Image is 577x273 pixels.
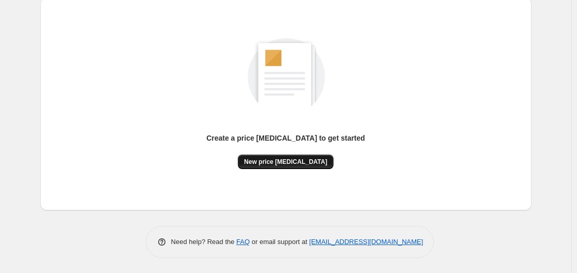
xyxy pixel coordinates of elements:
[244,158,327,166] span: New price [MEDICAL_DATA]
[238,155,333,169] button: New price [MEDICAL_DATA]
[236,238,250,246] a: FAQ
[309,238,423,246] a: [EMAIL_ADDRESS][DOMAIN_NAME]
[206,133,365,143] p: Create a price [MEDICAL_DATA] to get started
[171,238,237,246] span: Need help? Read the
[250,238,309,246] span: or email support at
